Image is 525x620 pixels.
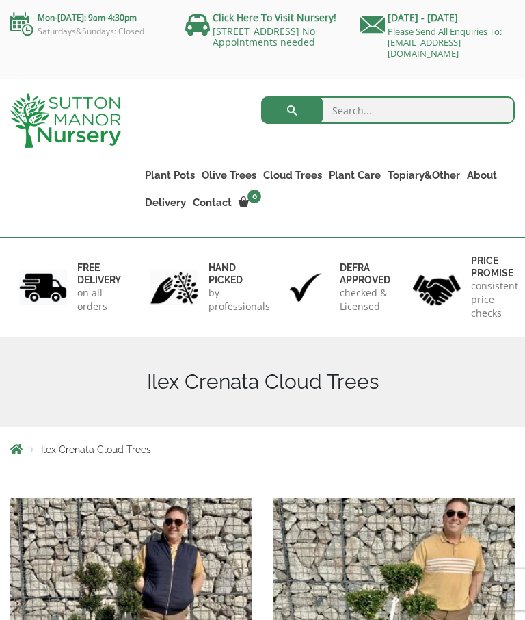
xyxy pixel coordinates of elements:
a: About [463,166,500,185]
p: Saturdays&Sundays: Closed [10,26,165,37]
a: Cloud Trees [260,166,325,185]
a: Plant Pots [142,166,198,185]
p: on all orders [77,286,121,313]
a: Delivery [142,193,189,212]
img: 4.jpg [413,266,461,308]
img: 1.jpg [19,270,67,305]
h6: hand picked [208,261,270,286]
p: consistent price checks [471,279,518,320]
a: Olive Trees [198,166,260,185]
a: Please Send All Enquiries To: [EMAIL_ADDRESS][DOMAIN_NAME] [388,25,502,60]
span: 0 [247,190,261,203]
img: logo [10,93,121,148]
p: checked & Licensed [340,286,390,313]
h6: FREE DELIVERY [77,261,121,286]
a: Click Here To Visit Nursery! [213,11,336,24]
a: 0 [235,193,265,212]
a: [STREET_ADDRESS] No Appointments needed [213,25,315,49]
p: [DATE] - [DATE] [360,10,515,26]
h6: Defra approved [340,261,390,286]
a: Contact [189,193,235,212]
a: Topiary&Other [384,166,463,185]
nav: Breadcrumbs [10,442,515,458]
a: Plant Care [325,166,384,185]
p: by professionals [208,286,270,313]
h1: Ilex Crenata Cloud Trees [10,370,515,394]
p: Mon-[DATE]: 9am-4:30pm [10,10,165,26]
img: 3.jpg [282,270,329,305]
span: Ilex Crenata Cloud Trees [41,444,151,455]
img: 2.jpg [150,270,198,305]
input: Search... [261,96,515,124]
h6: Price promise [471,255,518,279]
